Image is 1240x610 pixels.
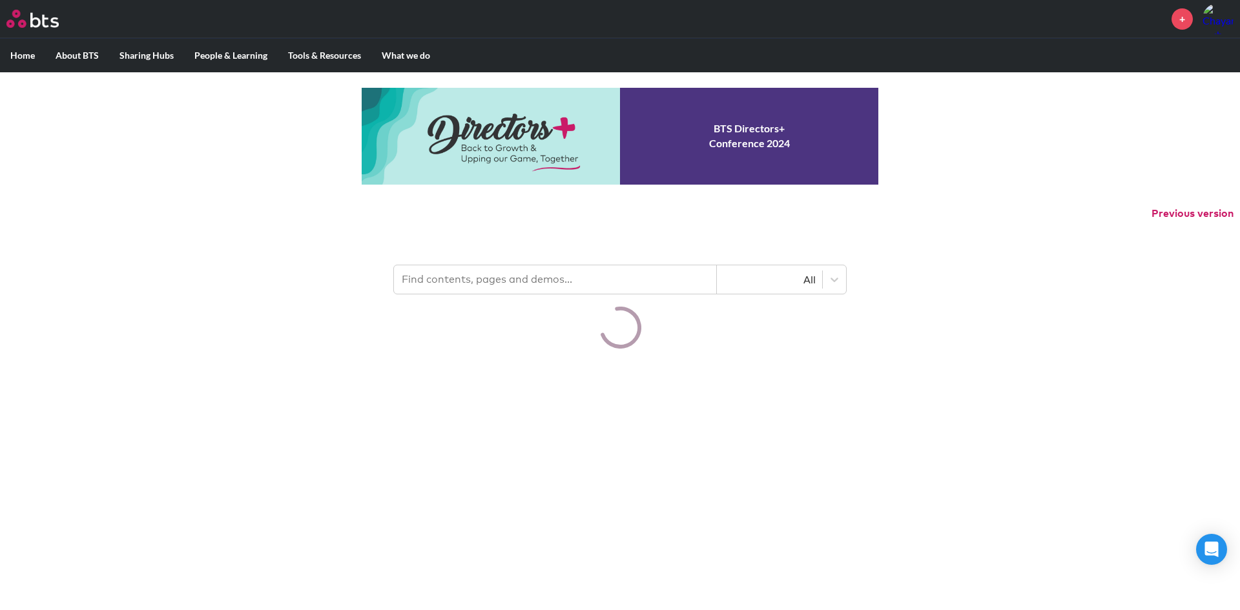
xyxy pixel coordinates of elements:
label: What we do [371,39,440,72]
label: Tools & Resources [278,39,371,72]
a: + [1172,8,1193,30]
label: People & Learning [184,39,278,72]
label: Sharing Hubs [109,39,184,72]
a: Conference 2024 [362,88,878,185]
button: Previous version [1152,207,1234,221]
a: Profile [1203,3,1234,34]
img: BTS Logo [6,10,59,28]
input: Find contents, pages and demos... [394,265,717,294]
div: All [723,272,816,287]
div: Open Intercom Messenger [1196,534,1227,565]
label: About BTS [45,39,109,72]
img: Chayanun Techaworawitayakoon [1203,3,1234,34]
a: Go home [6,10,83,28]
